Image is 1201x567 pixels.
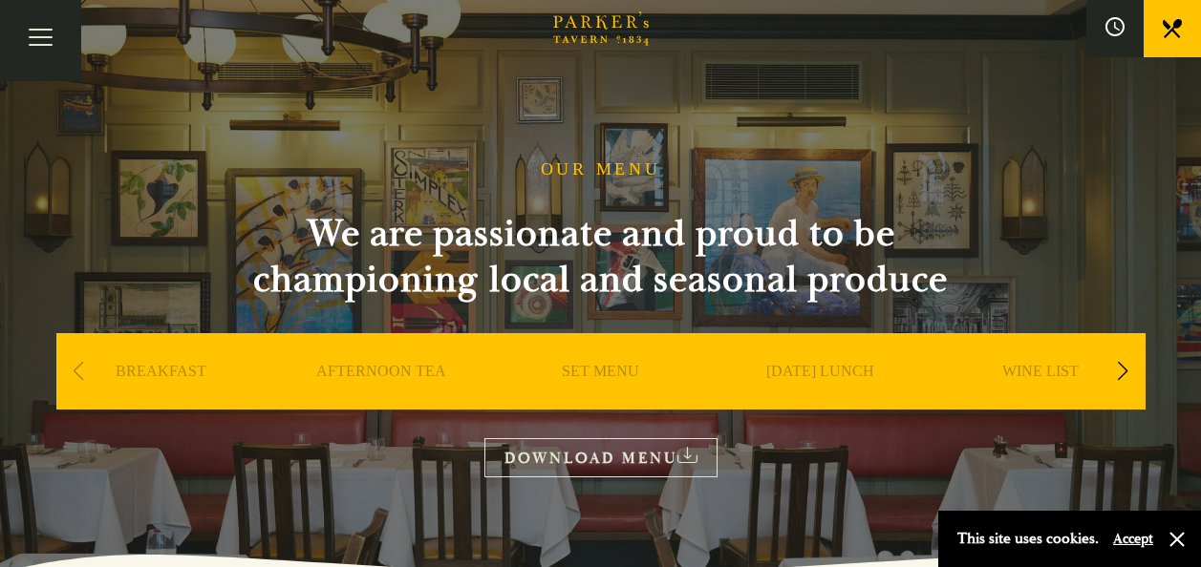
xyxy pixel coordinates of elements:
div: 1 / 9 [56,333,267,467]
button: Accept [1113,530,1153,548]
div: 3 / 9 [496,333,706,467]
div: 5 / 9 [935,333,1146,467]
a: [DATE] LUNCH [766,362,874,438]
h2: We are passionate and proud to be championing local and seasonal produce [219,211,983,303]
button: Close and accept [1168,530,1187,549]
div: 4 / 9 [716,333,926,467]
div: 2 / 9 [276,333,486,467]
a: WINE LIST [1002,362,1079,438]
a: DOWNLOAD MENU [484,438,718,477]
p: This site uses cookies. [957,525,1099,553]
h1: OUR MENU [541,159,661,180]
div: Previous slide [66,350,92,392]
a: SET MENU [562,362,639,438]
a: BREAKFAST [116,362,206,438]
div: Next slide [1110,350,1136,392]
a: AFTERNOON TEA [316,362,446,438]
